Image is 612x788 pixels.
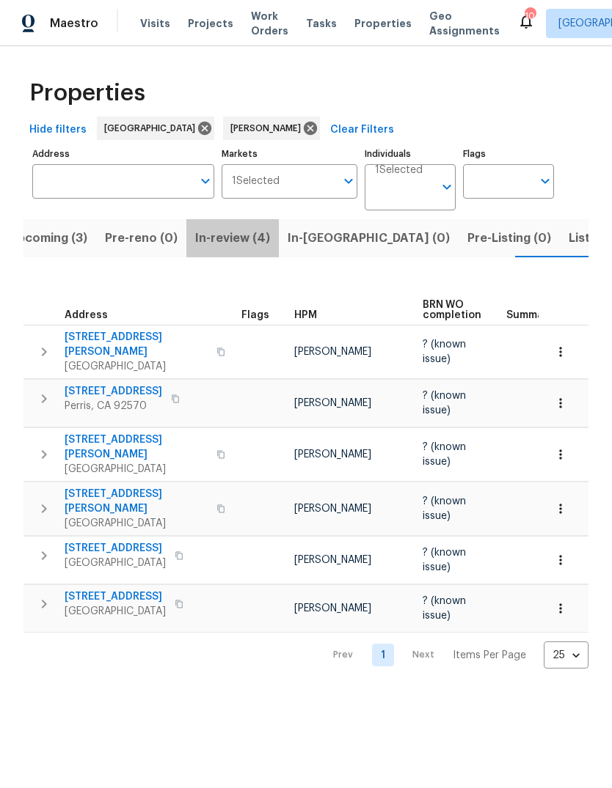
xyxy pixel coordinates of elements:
span: [GEOGRAPHIC_DATA] [65,604,166,619]
span: [STREET_ADDRESS][PERSON_NAME] [65,487,208,516]
button: Open [437,177,457,197]
span: [PERSON_NAME] [294,347,371,357]
span: Visits [140,16,170,31]
div: [GEOGRAPHIC_DATA] [97,117,214,140]
a: Goto page 1 [372,644,394,666]
p: Items Per Page [453,648,526,663]
button: Open [535,171,555,191]
span: [PERSON_NAME] [294,603,371,614]
label: Address [32,150,214,158]
nav: Pagination Navigation [319,641,589,669]
span: [PERSON_NAME] [230,121,307,136]
span: ? (known issue) [423,548,466,572]
span: Projects [188,16,233,31]
span: [STREET_ADDRESS] [65,541,166,556]
label: Markets [222,150,358,158]
span: HPM [294,310,317,320]
span: Work Orders [251,9,288,38]
span: [GEOGRAPHIC_DATA] [65,462,208,476]
span: [GEOGRAPHIC_DATA] [65,359,208,374]
span: 1 Selected [375,164,423,177]
label: Individuals [365,150,456,158]
span: [STREET_ADDRESS][PERSON_NAME] [65,432,208,462]
span: ? (known issue) [423,596,466,621]
div: 25 [544,636,589,674]
span: 1 Selected [232,175,280,188]
span: [STREET_ADDRESS] [65,384,162,399]
span: Properties [354,16,412,31]
span: ? (known issue) [423,496,466,521]
span: Pre-reno (0) [105,228,178,248]
span: Maestro [50,16,98,31]
span: ? (known issue) [423,339,466,364]
button: Open [338,171,359,191]
button: Hide filters [23,117,92,144]
span: In-review (4) [195,228,270,248]
span: Address [65,310,108,320]
span: Hide filters [29,121,87,139]
span: [PERSON_NAME] [294,555,371,565]
button: Open [195,171,216,191]
span: [STREET_ADDRESS][PERSON_NAME] [65,330,208,359]
span: Summary [506,310,554,320]
span: Clear Filters [330,121,394,139]
label: Flags [463,150,554,158]
span: BRN WO completion [423,300,481,320]
div: 10 [525,9,535,23]
span: Upcoming (3) [9,228,87,248]
span: Pre-Listing (0) [467,228,551,248]
span: [GEOGRAPHIC_DATA] [104,121,201,136]
span: ? (known issue) [423,391,466,416]
span: [STREET_ADDRESS] [65,589,166,604]
span: In-[GEOGRAPHIC_DATA] (0) [288,228,450,248]
span: ? (known issue) [423,442,466,467]
button: Clear Filters [324,117,400,144]
span: Flags [241,310,269,320]
span: Properties [29,86,145,100]
div: [PERSON_NAME] [223,117,320,140]
span: [GEOGRAPHIC_DATA] [65,556,166,570]
span: Geo Assignments [429,9,500,38]
span: [PERSON_NAME] [294,398,371,408]
span: Tasks [306,18,337,29]
span: [PERSON_NAME] [294,504,371,514]
span: [GEOGRAPHIC_DATA] [65,516,208,531]
span: [PERSON_NAME] [294,449,371,460]
span: Perris, CA 92570 [65,399,162,413]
